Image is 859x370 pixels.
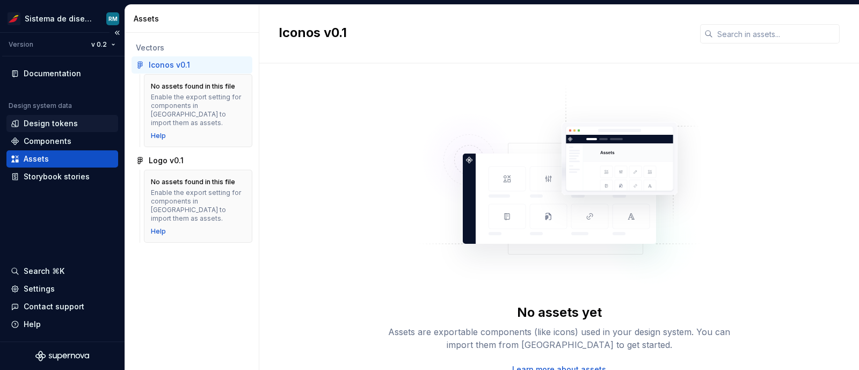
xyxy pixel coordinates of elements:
[149,60,190,70] div: Iconos v0.1
[24,118,78,129] div: Design tokens
[24,136,71,147] div: Components
[8,12,20,25] img: 55604660-494d-44a9-beb2-692398e9940a.png
[517,304,602,321] div: No assets yet
[151,188,245,223] div: Enable the export setting for components in [GEOGRAPHIC_DATA] to import them as assets.
[24,284,55,294] div: Settings
[24,301,84,312] div: Contact support
[6,280,118,298] a: Settings
[6,298,118,315] button: Contact support
[151,178,235,186] div: No assets found in this file
[6,115,118,132] a: Design tokens
[6,65,118,82] a: Documentation
[132,56,252,74] a: Iconos v0.1
[134,13,254,24] div: Assets
[6,316,118,333] button: Help
[151,82,235,91] div: No assets found in this file
[149,155,184,166] div: Logo v0.1
[151,227,166,236] a: Help
[151,93,245,127] div: Enable the export setting for components in [GEOGRAPHIC_DATA] to import them as assets.
[279,24,687,41] h2: Iconos v0.1
[9,101,72,110] div: Design system data
[388,325,731,351] div: Assets are exportable components (like icons) used in your design system. You can import them fro...
[6,168,118,185] a: Storybook stories
[6,133,118,150] a: Components
[24,266,64,277] div: Search ⌘K
[86,37,120,52] button: v 0.2
[132,152,252,169] a: Logo v0.1
[24,154,49,164] div: Assets
[24,319,41,330] div: Help
[6,263,118,280] button: Search ⌘K
[9,40,33,49] div: Version
[713,24,840,43] input: Search in assets...
[35,351,89,361] svg: Supernova Logo
[6,150,118,168] a: Assets
[108,14,118,23] div: RM
[2,7,122,30] button: Sistema de diseño IberiaRM
[91,40,107,49] span: v 0.2
[110,25,125,40] button: Collapse sidebar
[136,42,248,53] div: Vectors
[25,13,93,24] div: Sistema de diseño Iberia
[151,132,166,140] a: Help
[24,68,81,79] div: Documentation
[24,171,90,182] div: Storybook stories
